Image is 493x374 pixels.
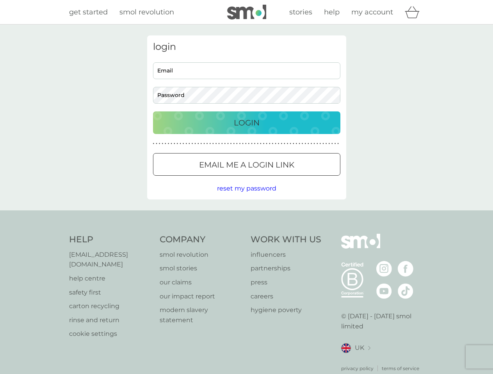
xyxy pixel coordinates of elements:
[341,311,424,331] p: © [DATE] - [DATE] smol limited
[355,343,364,353] span: UK
[299,142,300,146] p: ●
[376,283,392,299] img: visit the smol Youtube page
[382,365,419,372] a: terms of service
[233,142,235,146] p: ●
[328,142,330,146] p: ●
[160,263,243,273] p: smol stories
[215,142,217,146] p: ●
[171,142,172,146] p: ●
[194,142,196,146] p: ●
[317,142,318,146] p: ●
[224,142,226,146] p: ●
[198,142,199,146] p: ●
[239,142,241,146] p: ●
[185,142,187,146] p: ●
[69,273,152,284] a: help centre
[304,142,306,146] p: ●
[278,142,279,146] p: ●
[160,277,243,288] a: our claims
[311,142,312,146] p: ●
[260,142,262,146] p: ●
[242,142,244,146] p: ●
[254,142,256,146] p: ●
[322,142,324,146] p: ●
[290,142,291,146] p: ●
[168,142,169,146] p: ●
[218,142,220,146] p: ●
[165,142,166,146] p: ●
[251,234,321,246] h4: Work With Us
[69,301,152,311] a: carton recycling
[281,142,282,146] p: ●
[177,142,178,146] p: ●
[69,234,152,246] h4: Help
[153,111,340,134] button: Login
[398,283,413,299] img: visit the smol Tiktok page
[257,142,258,146] p: ●
[296,142,297,146] p: ●
[180,142,181,146] p: ●
[189,142,190,146] p: ●
[206,142,208,146] p: ●
[263,142,265,146] p: ●
[119,8,174,16] span: smol revolution
[251,277,321,288] a: press
[69,315,152,325] p: rinse and return
[368,346,370,350] img: select a new location
[217,183,276,194] button: reset my password
[69,8,108,16] span: get started
[227,142,229,146] p: ●
[212,142,214,146] p: ●
[230,142,232,146] p: ●
[227,5,266,19] img: smol
[251,250,321,260] a: influencers
[308,142,309,146] p: ●
[351,8,393,16] span: my account
[289,8,312,16] span: stories
[153,41,340,53] h3: login
[203,142,205,146] p: ●
[174,142,175,146] p: ●
[201,142,202,146] p: ●
[69,288,152,298] a: safety first
[302,142,303,146] p: ●
[159,142,160,146] p: ●
[341,365,374,372] a: privacy policy
[272,142,274,146] p: ●
[398,261,413,277] img: visit the smol Facebook page
[160,305,243,325] a: modern slavery statement
[234,116,260,129] p: Login
[251,305,321,315] p: hygiene poverty
[69,250,152,270] a: [EMAIL_ADDRESS][DOMAIN_NAME]
[199,159,294,171] p: Email me a login link
[160,291,243,302] a: our impact report
[269,142,271,146] p: ●
[251,291,321,302] a: careers
[351,7,393,18] a: my account
[217,185,276,192] span: reset my password
[192,142,193,146] p: ●
[69,329,152,339] p: cookie settings
[236,142,238,146] p: ●
[376,261,392,277] img: visit the smol Instagram page
[331,142,333,146] p: ●
[293,142,294,146] p: ●
[160,250,243,260] a: smol revolution
[266,142,267,146] p: ●
[251,142,253,146] p: ●
[341,343,351,353] img: UK flag
[119,7,174,18] a: smol revolution
[341,234,380,260] img: smol
[153,153,340,176] button: Email me a login link
[326,142,327,146] p: ●
[287,142,288,146] p: ●
[156,142,157,146] p: ●
[289,7,312,18] a: stories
